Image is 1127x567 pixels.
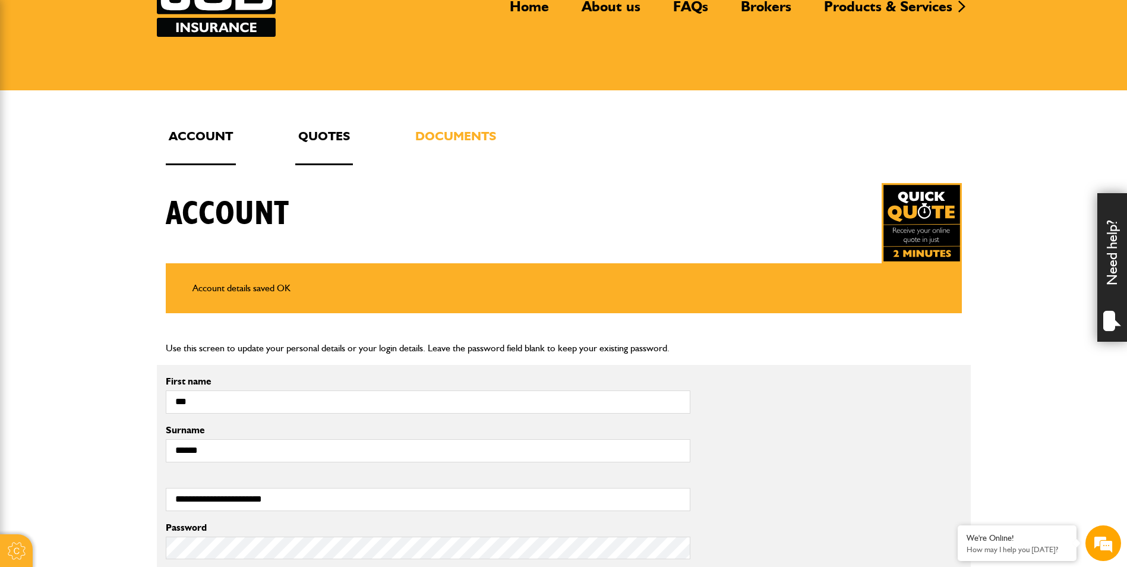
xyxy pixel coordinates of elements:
img: Quick Quote [882,183,962,263]
h1: Account [166,194,289,234]
p: Use this screen to update your personal details or your login details. Leave the password field b... [166,341,962,356]
a: Get your insurance quote in just 2-minutes [882,183,962,263]
label: Password [166,523,690,533]
label: First name [166,377,690,386]
div: We're Online! [967,533,1068,543]
a: Quotes [295,126,353,165]
p: How may I help you today? [967,545,1068,554]
label: Surname [166,426,690,435]
a: Documents [412,126,499,165]
div: Need help? [1097,193,1127,342]
li: Account details saved OK [192,281,935,296]
a: Account [166,126,236,165]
